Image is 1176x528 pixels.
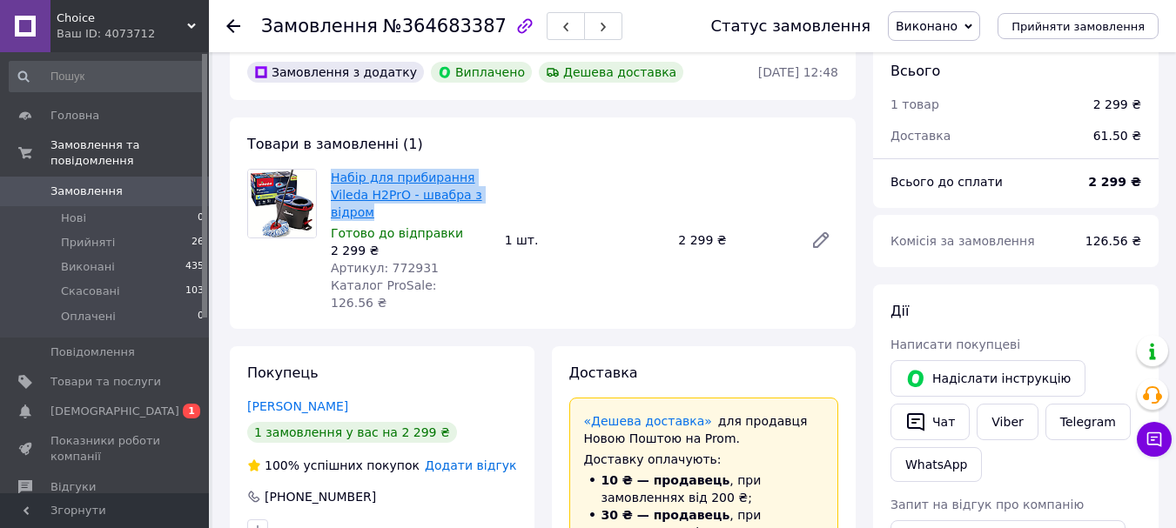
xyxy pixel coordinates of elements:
span: Доставка [890,129,951,143]
span: Товари в замовленні (1) [247,136,423,152]
span: Готово до відправки [331,226,463,240]
div: Доставку оплачують: [584,451,824,468]
span: Оплачені [61,309,116,324]
div: 61.50 ₴ [1083,117,1152,155]
span: Доставка [569,364,638,381]
span: Артикул: 772931 [331,261,439,275]
span: Додати відгук [425,458,516,472]
button: Надіслати інструкцію [890,360,1085,397]
span: 0 [198,309,204,324]
span: Виконані [61,259,115,275]
div: [PHONE_NUMBER] [263,488,378,505]
span: Замовлення та повідомлення [50,137,209,169]
span: №364683387 [383,16,507,37]
a: WhatsApp [890,447,982,482]
span: 100% [265,458,299,472]
img: Набір для прибирання Vileda H2PrO - швабра з відром [248,170,316,237]
div: 2 299 ₴ [331,242,491,259]
span: Написати покупцеві [890,338,1020,351]
div: Дешева доставка [539,62,683,83]
span: Покупець [247,364,319,381]
a: «Дешева доставка» [584,414,712,428]
span: Скасовані [61,284,120,299]
span: Нові [61,211,86,226]
div: 2 299 ₴ [671,228,796,252]
span: Комісія за замовлення [890,234,1035,248]
span: 0 [198,211,204,226]
a: Viber [977,404,1038,440]
div: Статус замовлення [710,17,870,35]
span: Всього до сплати [890,175,1003,189]
a: Редагувати [803,223,838,257]
span: Всього [890,63,940,79]
span: 435 [185,259,204,275]
div: Ваш ID: 4073712 [57,26,209,42]
a: Telegram [1045,404,1131,440]
span: 1 [183,404,200,418]
span: Каталог ProSale: 126.56 ₴ [331,278,436,310]
li: , при замовленнях від 200 ₴; [584,471,824,506]
time: [DATE] 12:48 [758,65,838,79]
span: Товари та послуги [50,374,161,390]
div: успішних покупок [247,457,420,474]
span: 126.56 ₴ [1085,234,1141,248]
span: Відгуки [50,479,96,495]
a: Набір для прибирання Vileda H2PrO - швабра з відром [331,170,482,219]
span: Прийняті [61,235,115,251]
div: 1 замовлення у вас на 2 299 ₴ [247,422,457,443]
span: 103 [185,284,204,299]
span: 1 товар [890,97,939,111]
button: Чат з покупцем [1137,422,1172,457]
span: Замовлення [261,16,378,37]
span: Запит на відгук про компанію [890,498,1084,511]
div: 2 299 ₴ [1093,96,1141,113]
span: Дії [890,303,909,319]
div: Повернутися назад [226,17,240,35]
span: Головна [50,108,99,124]
span: [DEMOGRAPHIC_DATA] [50,404,179,419]
button: Прийняти замовлення [998,13,1159,39]
span: Показники роботи компанії [50,433,161,465]
div: Замовлення з додатку [247,62,424,83]
button: Чат [890,404,970,440]
span: 26 [192,235,204,251]
span: 10 ₴ — продавець [601,473,730,487]
div: Виплачено [431,62,532,83]
span: Виконано [896,19,958,33]
a: [PERSON_NAME] [247,399,348,413]
span: 30 ₴ — продавець [601,508,730,522]
div: для продавця Новою Поштою на Prom. [584,412,824,447]
span: Замовлення [50,184,123,199]
span: Прийняти замовлення [1011,20,1145,33]
input: Пошук [9,61,205,92]
div: 1 шт. [498,228,672,252]
span: Choice [57,10,187,26]
span: Повідомлення [50,344,135,360]
b: 2 299 ₴ [1088,175,1141,189]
